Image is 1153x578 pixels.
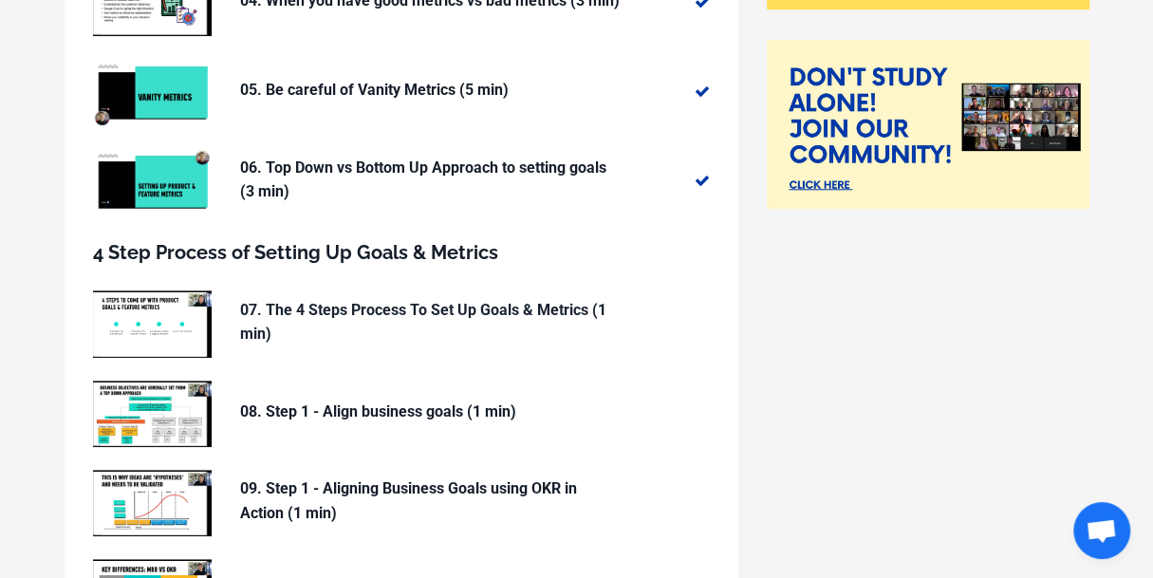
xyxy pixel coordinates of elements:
a: 08. Step 1 - Align business goals (1 min) [93,381,710,447]
img: 9dec6176-6141-4e82-acd0-3462a06b8e1c.jpg [93,148,212,214]
a: 09. Step 1 - Aligning Business Goals using OKR in Action (1 min) [93,470,710,536]
img: GlkhJ1KeRf2a4tOQk4iI_5e13ce7aae14285912cba9ae5ad078f116606406.jpg [93,470,212,536]
h5: 4 Step Process of Setting Up Goals & Metrics [93,237,710,268]
a: 05. Be careful of Vanity Metrics (5 min) [93,59,710,125]
img: cOroXDWCSt2zbNkQ2WoJ_beb1d504c2d4e11f038ad3ee28d292bf9fb00d49.jpg [93,290,212,357]
p: 08. Step 1 - Align business goals (1 min) [240,400,620,424]
p: 09. Step 1 - Aligning Business Goals using OKR in Action (1 min) [240,476,620,525]
img: c18bce4e-001a-4ef9-be5b-992ace23d9f9.jpg [93,59,212,125]
p: 06. Top Down vs Bottom Up Approach to setting goals (3 min) [240,156,620,204]
a: 06. Top Down vs Bottom Up Approach to setting goals (3 min) [93,148,710,214]
p: 05. Be careful of Vanity Metrics (5 min) [240,78,620,103]
img: 8f7df7-7e21-1711-f3b5-0b085c5d0c7_join_our_community.png [767,40,1089,209]
a: 07. The 4 Steps Process To Set Up Goals & Metrics (1 min) [93,290,710,357]
div: Open chat [1073,502,1130,559]
img: J1RMh4mkTz6PYJws8QWP_a036e692c450a4b21361b52c1c39b9b5d288fd70.jpg [93,381,212,447]
p: 07. The 4 Steps Process To Set Up Goals & Metrics (1 min) [240,298,620,346]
